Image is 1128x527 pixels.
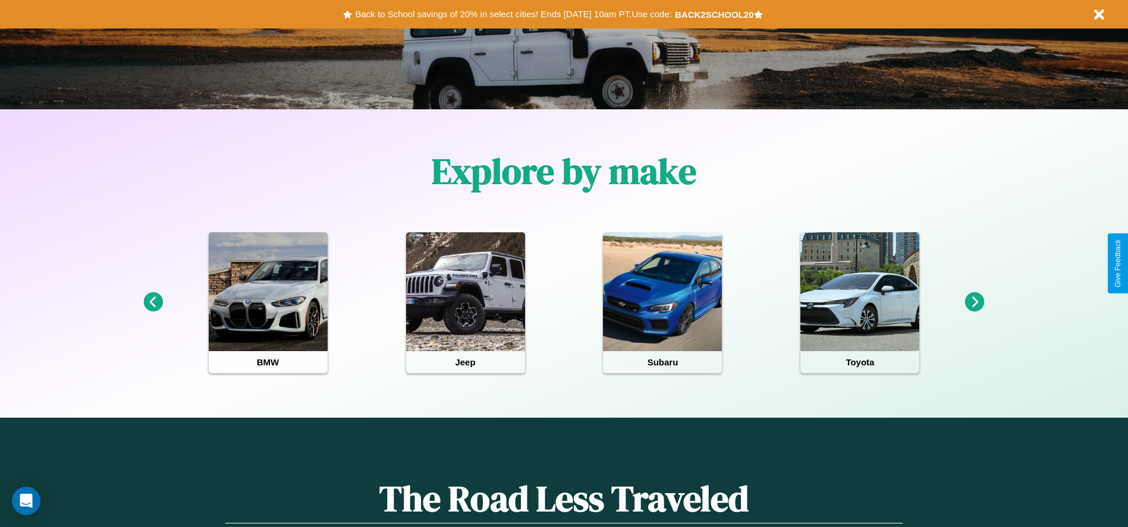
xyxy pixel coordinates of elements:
[603,351,722,373] h4: Subaru
[675,10,754,20] b: BACK2SCHOOL20
[209,351,328,373] h4: BMW
[432,147,696,195] h1: Explore by make
[406,351,525,373] h4: Jeep
[1114,239,1122,288] div: Give Feedback
[225,474,902,523] h1: The Road Less Traveled
[12,487,40,515] div: Open Intercom Messenger
[800,351,919,373] h4: Toyota
[352,6,674,23] button: Back to School savings of 20% in select cities! Ends [DATE] 10am PT.Use code:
